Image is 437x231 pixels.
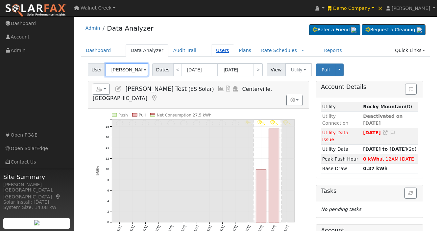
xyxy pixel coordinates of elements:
span: Site Summary [3,172,70,181]
a: Request a Cleaning [362,24,425,36]
td: Base Draw [321,164,362,173]
span: Deck [405,104,412,109]
text: 12 [106,157,109,160]
span: × [377,4,383,12]
span: User [88,63,106,76]
a: Refer a Friend [309,24,360,36]
img: SolarFax [5,4,67,17]
a: Users [211,44,234,57]
span: [PERSON_NAME] [392,6,430,11]
span: View [267,63,285,76]
text: 10 [106,167,109,171]
a: Edit User (31950) [115,86,122,92]
a: Map [151,95,158,101]
a: Dashboard [81,44,116,57]
span: (2d) [363,146,416,152]
rect: onclick="" [256,170,266,222]
a: Login As (last 06/19/2025 1:55:42 PM) [232,86,239,92]
td: Utility [321,102,362,112]
text: Net Consumption 27.5 kWh [157,113,211,117]
strong: 0 kWh [363,156,379,162]
a: Quick Links [390,44,430,57]
text: 14 [106,146,109,149]
text: Pull [139,113,146,117]
i: 10/12 - PartlyCloudy [270,120,278,126]
a: Data Analyzer [126,44,168,57]
span: Demo Company [333,6,370,11]
a: Plans [234,44,256,57]
strong: [DATE] to [DATE] [363,146,407,152]
a: Multi-Series Graph [217,86,225,92]
text: 16 [106,135,109,139]
text: 4 [107,199,109,203]
a: Map [55,194,61,199]
span: Dates [152,63,173,76]
td: Peak Push Hour [321,154,362,164]
div: System Size: 14.08 kW [3,204,70,211]
div: [GEOGRAPHIC_DATA], [GEOGRAPHIC_DATA] [3,187,70,200]
div: [PERSON_NAME] [3,181,70,188]
text: 18 [106,125,109,128]
img: retrieve [351,27,356,33]
div: Solar Install: [DATE] [3,199,70,206]
text: 2 [107,210,109,213]
a: < [173,63,182,76]
span: Utility Data Issue [322,130,349,142]
a: Snooze this issue [382,130,388,135]
input: Select a User [106,63,148,76]
button: Issue History [405,84,417,95]
text: kWh [95,166,100,176]
a: Data Analyzer [107,24,153,32]
a: Audit Trail [168,44,201,57]
button: Utility [285,63,312,76]
a: Rate Schedules [261,48,297,53]
h5: Account Details [321,84,418,90]
a: Reports [319,44,347,57]
i: Edit Issue [390,130,396,135]
span: (ES Solar) [188,86,214,92]
button: Pull [316,64,335,76]
a: > [254,63,263,76]
i: No pending tasks [321,207,361,212]
text: Push [118,113,128,117]
img: retrieve [417,27,422,33]
span: [PERSON_NAME] Test [125,86,186,92]
img: retrieve [34,220,39,225]
i: 10/11 - PartlyCloudy [257,120,265,126]
text: 8 [107,178,109,181]
rect: onclick="" [269,129,279,222]
strong: ID: 1572, authorized: 10/15/25 [363,104,405,109]
span: Walnut Creek [81,5,111,11]
span: [DATE] [363,130,381,135]
text: 0 [107,220,109,224]
a: Bills [225,86,232,92]
span: Deactivated on [DATE] [363,114,402,126]
strong: 0.37 kWh [363,166,388,171]
text: 6 [107,189,109,192]
a: Admin [85,25,100,31]
span: Utility Connection [322,114,349,126]
td: at 12AM [DATE] [362,154,418,164]
h5: Tasks [321,188,418,194]
button: Refresh [404,188,417,199]
td: Utility Data [321,144,362,154]
span: Pull [322,67,330,72]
